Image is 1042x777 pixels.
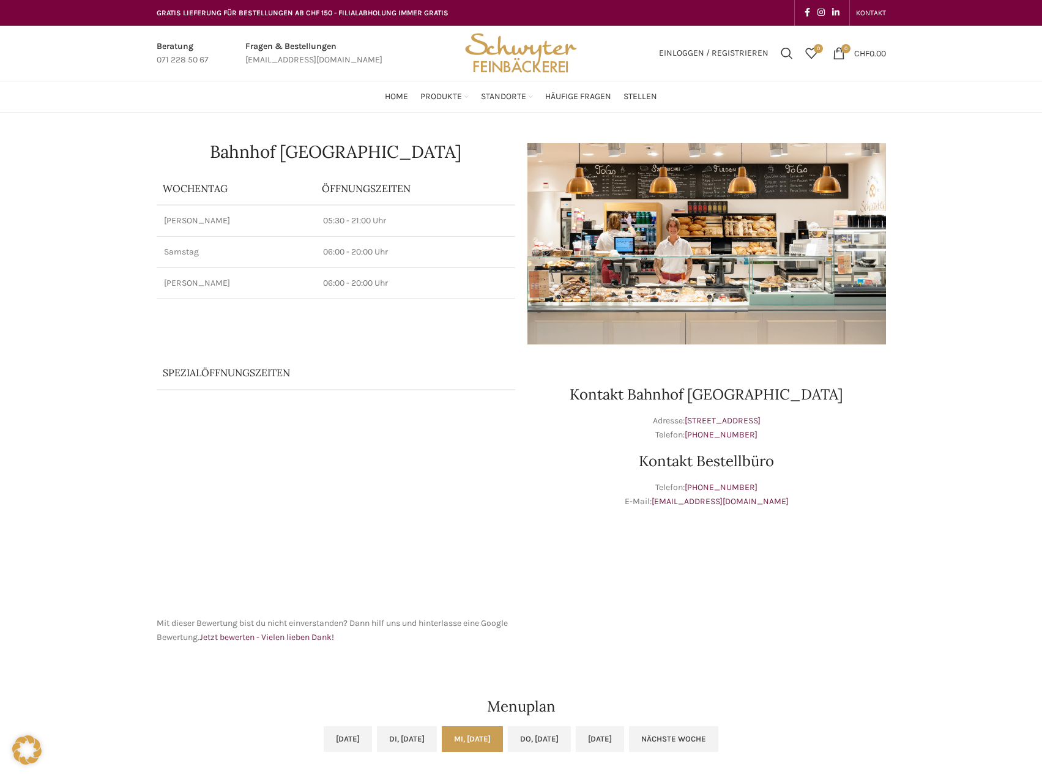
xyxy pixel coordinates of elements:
p: 05:30 - 21:00 Uhr [323,215,508,227]
span: Häufige Fragen [545,91,611,103]
span: 0 [841,44,850,53]
a: KONTAKT [856,1,886,25]
a: [DATE] [324,726,372,752]
bdi: 0.00 [854,48,886,58]
a: [EMAIL_ADDRESS][DOMAIN_NAME] [652,496,789,507]
a: Mi, [DATE] [442,726,503,752]
h2: Kontakt Bahnhof [GEOGRAPHIC_DATA] [527,387,886,402]
h2: Menuplan [157,699,886,714]
span: 0 [814,44,823,53]
p: Adresse: Telefon: [527,414,886,442]
a: Stellen [623,84,657,109]
h2: Kontakt Bestellbüro [527,454,886,469]
span: Einloggen / Registrieren [659,49,768,58]
a: [PHONE_NUMBER] [685,429,757,440]
span: Stellen [623,91,657,103]
span: Home [385,91,408,103]
span: GRATIS LIEFERUNG FÜR BESTELLUNGEN AB CHF 150 - FILIALABHOLUNG IMMER GRATIS [157,9,448,17]
a: Infobox link [245,40,382,67]
p: Spezialöffnungszeiten [163,366,475,379]
p: Samstag [164,246,308,258]
a: Facebook social link [801,4,814,21]
div: Meine Wunschliste [799,41,824,65]
a: Nächste Woche [629,726,718,752]
a: Suchen [775,41,799,65]
p: ÖFFNUNGSZEITEN [322,182,509,195]
a: Instagram social link [814,4,828,21]
a: Home [385,84,408,109]
div: Main navigation [151,84,892,109]
a: Häufige Fragen [545,84,611,109]
p: 06:00 - 20:00 Uhr [323,277,508,289]
div: Secondary navigation [850,1,892,25]
a: 0 CHF0.00 [827,41,892,65]
span: CHF [854,48,869,58]
a: [STREET_ADDRESS] [685,415,761,426]
a: [DATE] [576,726,624,752]
a: Site logo [461,47,581,58]
a: Linkedin social link [828,4,843,21]
a: [PHONE_NUMBER] [685,482,757,493]
p: [PERSON_NAME] [164,277,308,289]
p: Telefon: E-Mail: [527,481,886,508]
h1: Bahnhof [GEOGRAPHIC_DATA] [157,143,515,160]
a: Standorte [481,84,533,109]
a: Einloggen / Registrieren [653,41,775,65]
a: Jetzt bewerten - Vielen lieben Dank! [199,632,334,642]
p: 06:00 - 20:00 Uhr [323,246,508,258]
a: 0 [799,41,824,65]
a: Produkte [420,84,469,109]
a: Do, [DATE] [508,726,571,752]
p: [PERSON_NAME] [164,215,308,227]
a: Infobox link [157,40,209,67]
img: Bäckerei Schwyter [461,26,581,81]
p: Mit dieser Bewertung bist du nicht einverstanden? Dann hilf uns und hinterlasse eine Google Bewer... [157,617,515,644]
span: KONTAKT [856,9,886,17]
p: Wochentag [163,182,310,195]
a: Di, [DATE] [377,726,437,752]
iframe: schwyter bahnhof [157,421,515,604]
span: Produkte [420,91,462,103]
span: Standorte [481,91,526,103]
